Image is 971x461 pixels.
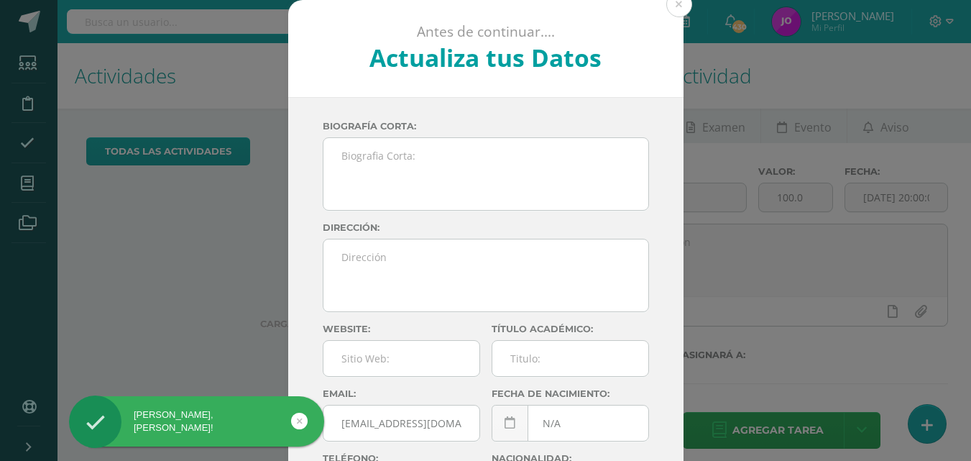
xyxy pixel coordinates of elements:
input: Correo Electronico: [323,406,479,441]
label: Biografía corta: [323,121,649,132]
label: Dirección: [323,222,649,233]
label: Título académico: [492,324,649,334]
input: Fecha de Nacimiento: [492,406,648,441]
label: Email: [323,388,480,399]
input: Titulo: [492,341,648,376]
h2: Actualiza tus Datos [326,41,645,74]
input: Sitio Web: [323,341,479,376]
div: [PERSON_NAME], [PERSON_NAME]! [69,408,324,434]
label: Website: [323,324,480,334]
p: Antes de continuar.... [326,23,645,41]
label: Fecha de nacimiento: [492,388,649,399]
